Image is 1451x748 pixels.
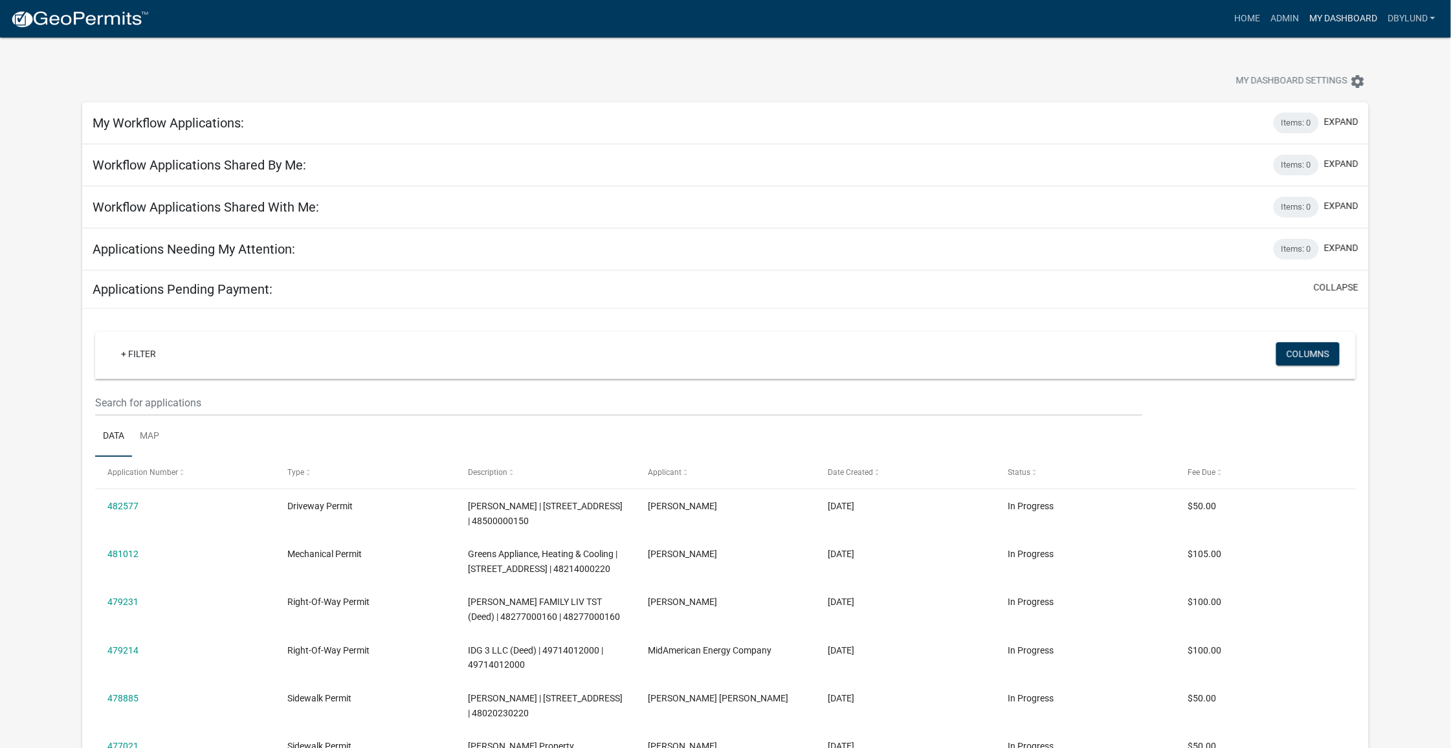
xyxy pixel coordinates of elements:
[636,457,815,488] datatable-header-cell: Applicant
[648,501,717,511] span: Spencer Belieu
[996,457,1176,488] datatable-header-cell: Status
[1324,157,1358,171] button: expand
[107,693,138,703] a: 478885
[1176,457,1356,488] datatable-header-cell: Fee Due
[107,597,138,607] a: 479231
[93,199,319,215] h5: Workflow Applications Shared With Me:
[828,597,854,607] span: 09/16/2025
[1008,468,1031,477] span: Status
[288,501,353,511] span: Driveway Permit
[468,645,603,670] span: IDG 3 LLC (Deed) | 49714012000 | 49714012000
[1276,342,1340,366] button: Columns
[93,241,295,257] h5: Applications Needing My Attention:
[468,468,507,477] span: Description
[95,390,1142,416] input: Search for applications
[468,597,620,622] span: AXTELL FAMILY LIV TST (Deed) | 48277000160 | 48277000160
[1382,6,1441,31] a: dbylund
[1324,115,1358,129] button: expand
[288,597,370,607] span: Right-Of-Way Permit
[1274,155,1319,175] div: Items: 0
[1274,197,1319,217] div: Items: 0
[456,457,636,488] datatable-header-cell: Description
[648,468,681,477] span: Applicant
[1008,645,1054,655] span: In Progress
[95,416,132,457] a: Data
[1188,549,1222,559] span: $105.00
[648,549,717,559] span: Dawn Hancock
[95,457,275,488] datatable-header-cell: Application Number
[1265,6,1304,31] a: Admin
[1236,74,1347,89] span: My Dashboard Settings
[1324,241,1358,255] button: expand
[1008,501,1054,511] span: In Progress
[828,693,854,703] span: 09/15/2025
[107,468,178,477] span: Application Number
[275,457,455,488] datatable-header-cell: Type
[288,468,305,477] span: Type
[1304,6,1382,31] a: My Dashboard
[1008,597,1054,607] span: In Progress
[468,693,623,718] span: Jason Jay | 200 W 2ND AVE | 48020230220
[107,549,138,559] a: 481012
[93,157,306,173] h5: Workflow Applications Shared By Me:
[1188,693,1217,703] span: $50.00
[828,501,854,511] span: 09/23/2025
[1188,501,1217,511] span: $50.00
[468,549,617,574] span: Greens Appliance, Heating & Cooling | 309 N 15TH ST | 48214000220
[1188,597,1222,607] span: $100.00
[288,693,352,703] span: Sidewalk Permit
[828,549,854,559] span: 09/19/2025
[828,645,854,655] span: 09/16/2025
[1008,549,1054,559] span: In Progress
[1350,74,1366,89] i: settings
[648,645,771,655] span: MidAmerican Energy Company
[1324,199,1358,213] button: expand
[132,416,167,457] a: Map
[648,693,788,703] span: Jason Corey Jay
[1274,113,1319,133] div: Items: 0
[815,457,995,488] datatable-header-cell: Date Created
[107,645,138,655] a: 479214
[111,342,166,366] a: + Filter
[288,549,362,559] span: Mechanical Permit
[828,468,873,477] span: Date Created
[1226,69,1376,94] button: My Dashboard Settingssettings
[1229,6,1265,31] a: Home
[288,645,370,655] span: Right-Of-Way Permit
[1188,468,1216,477] span: Fee Due
[1314,281,1358,294] button: collapse
[1008,693,1054,703] span: In Progress
[648,597,717,607] span: Signe Pedersen
[468,501,623,526] span: Spencer Belieu | 2010 W 4TH AVE | 48500000150
[93,115,244,131] h5: My Workflow Applications:
[107,501,138,511] a: 482577
[1274,239,1319,259] div: Items: 0
[93,281,272,297] h5: Applications Pending Payment:
[1188,645,1222,655] span: $100.00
